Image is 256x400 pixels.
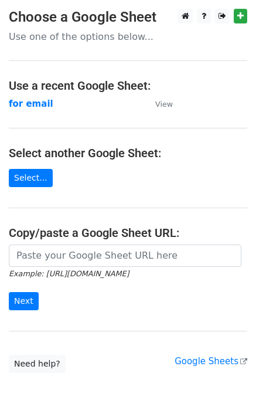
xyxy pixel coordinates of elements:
[9,79,247,93] h4: Use a recent Google Sheet:
[9,169,53,187] a: Select...
[9,292,39,310] input: Next
[9,9,247,26] h3: Choose a Google Sheet
[9,245,241,267] input: Paste your Google Sheet URL here
[9,355,66,373] a: Need help?
[9,99,53,109] a: for email
[155,100,173,109] small: View
[197,344,256,400] iframe: Chat Widget
[175,356,247,367] a: Google Sheets
[144,99,173,109] a: View
[9,30,247,43] p: Use one of the options below...
[9,226,247,240] h4: Copy/paste a Google Sheet URL:
[9,146,247,160] h4: Select another Google Sheet:
[9,269,129,278] small: Example: [URL][DOMAIN_NAME]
